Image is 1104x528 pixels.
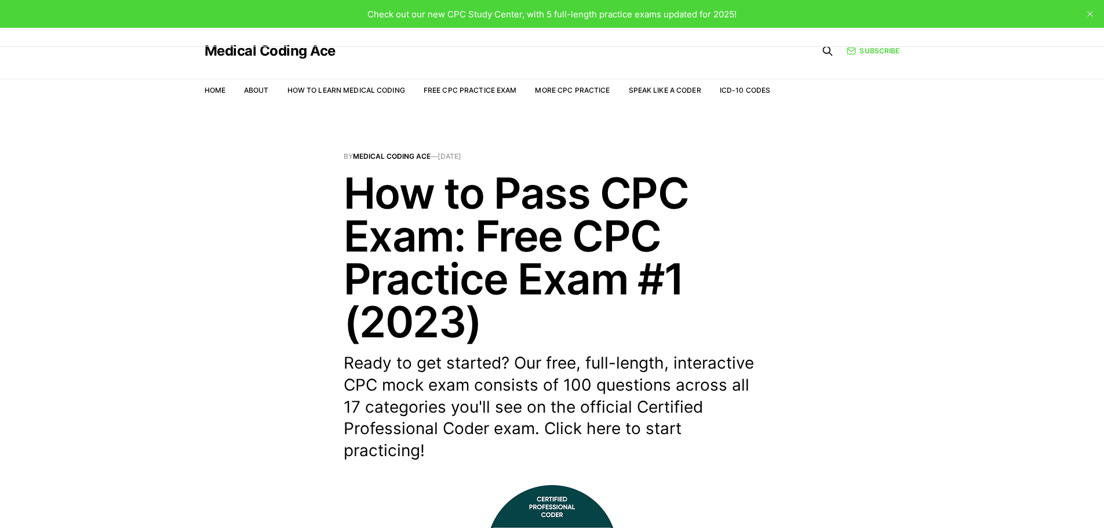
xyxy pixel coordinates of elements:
[367,9,737,20] span: Check out our new CPC Study Center, with 5 full-length practice exams updated for 2025!
[424,86,517,94] a: Free CPC Practice Exam
[438,152,461,161] time: [DATE]
[629,86,701,94] a: Speak Like a Coder
[344,153,761,160] span: By —
[535,86,610,94] a: More CPC Practice
[287,86,405,94] a: How to Learn Medical Coding
[244,86,269,94] a: About
[344,352,761,462] p: Ready to get started? Our free, full-length, interactive CPC mock exam consists of 100 questions ...
[205,86,225,94] a: Home
[205,44,336,58] a: Medical Coding Ace
[720,86,770,94] a: ICD-10 Codes
[1081,5,1099,23] button: close
[847,45,899,56] a: Subscribe
[344,172,761,343] h1: How to Pass CPC Exam: Free CPC Practice Exam #1 (2023)
[353,152,431,161] a: Medical Coding Ace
